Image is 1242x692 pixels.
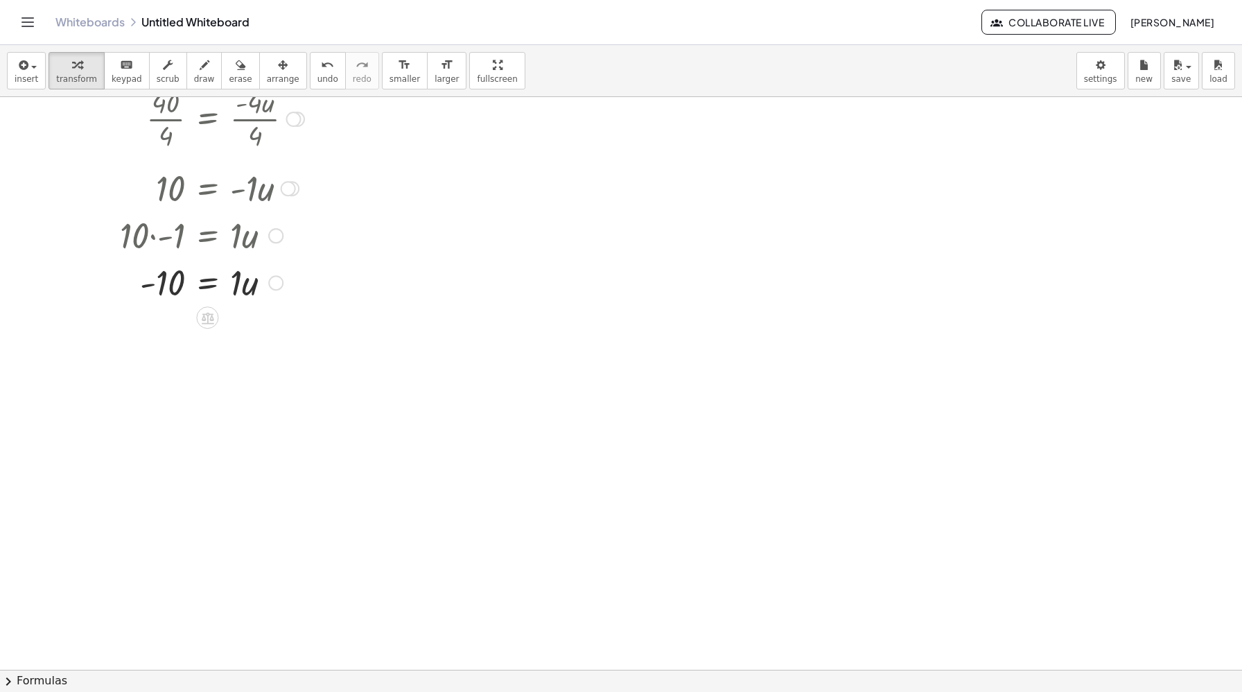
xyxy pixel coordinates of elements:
[1171,74,1191,84] span: save
[469,52,525,89] button: fullscreen
[1202,52,1235,89] button: load
[186,52,222,89] button: draw
[382,52,428,89] button: format_sizesmaller
[15,74,38,84] span: insert
[267,74,299,84] span: arrange
[353,74,371,84] span: redo
[1119,10,1225,35] button: [PERSON_NAME]
[477,74,517,84] span: fullscreen
[157,74,180,84] span: scrub
[56,74,97,84] span: transform
[1130,16,1214,28] span: [PERSON_NAME]
[981,10,1116,35] button: Collaborate Live
[194,74,215,84] span: draw
[1076,52,1125,89] button: settings
[1084,74,1117,84] span: settings
[7,52,46,89] button: insert
[112,74,142,84] span: keypad
[1209,74,1227,84] span: load
[149,52,187,89] button: scrub
[440,57,453,73] i: format_size
[345,52,379,89] button: redoredo
[196,306,218,329] div: Apply the same math to both sides of the equation
[390,74,420,84] span: smaller
[259,52,307,89] button: arrange
[993,16,1104,28] span: Collaborate Live
[49,52,105,89] button: transform
[104,52,150,89] button: keyboardkeypad
[55,15,125,29] a: Whiteboards
[17,11,39,33] button: Toggle navigation
[427,52,466,89] button: format_sizelarger
[1135,74,1153,84] span: new
[229,74,252,84] span: erase
[356,57,369,73] i: redo
[317,74,338,84] span: undo
[120,57,133,73] i: keyboard
[398,57,411,73] i: format_size
[321,57,334,73] i: undo
[435,74,459,84] span: larger
[1128,52,1161,89] button: new
[1164,52,1199,89] button: save
[310,52,346,89] button: undoundo
[221,52,259,89] button: erase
